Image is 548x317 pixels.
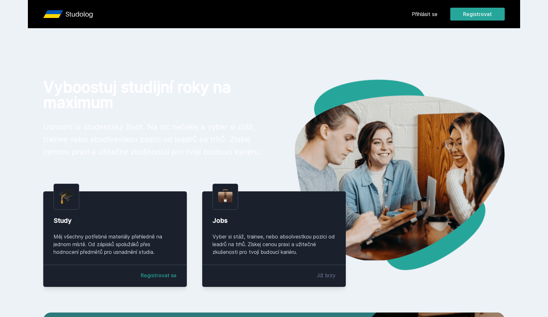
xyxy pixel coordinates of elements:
[274,79,505,270] img: hero.png
[212,233,336,256] div: Vyber si stáž, trainee, nebo absolvestkou pozici od leadrů na trhů. Získej cenou praxi a užitečné...
[212,216,336,225] div: Jobs
[218,188,233,204] img: briefcase.png
[59,189,74,204] img: graduation-cap.png
[412,10,437,18] a: Přihlásit se
[317,271,336,279] div: Již brzy
[43,121,264,158] p: Usnadni si studentský život. Na nic nečekej a vyber si stáž, trainee nebo absolvestkou pozici od ...
[54,233,177,256] div: Měj všechny potřebné materiály přehledně na jednom místě. Od zápisků spolužáků přes hodnocení pře...
[43,79,264,110] h1: Vyboostuj studijní roky na maximum
[54,216,177,225] div: Study
[450,8,505,21] button: Registrovat
[141,271,177,279] a: Registrovat se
